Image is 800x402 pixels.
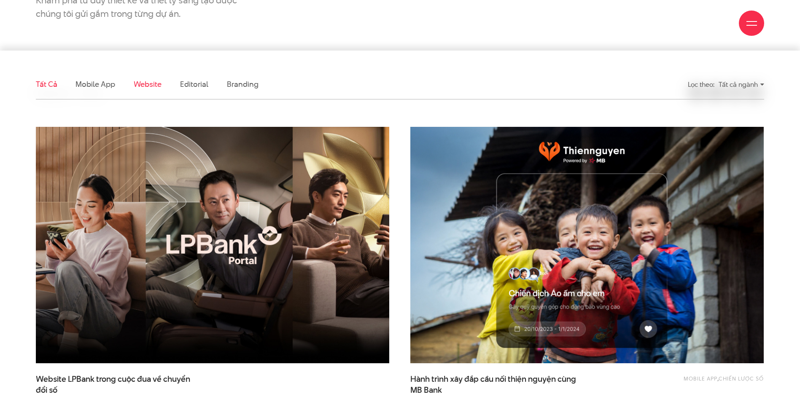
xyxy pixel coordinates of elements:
div: Lọc theo: [688,77,714,92]
span: Website LPBank trong cuộc đua về chuyển [36,374,205,395]
a: Branding [227,79,258,89]
a: Mobile app [75,79,115,89]
img: LPBank portal [36,127,389,363]
a: Chiến lược số [719,375,764,382]
span: đổi số [36,385,57,396]
a: Website [134,79,162,89]
a: Editorial [180,79,208,89]
a: Mobile app [684,375,717,382]
span: MB Bank [410,385,442,396]
a: Tất cả [36,79,57,89]
div: Tất cả ngành [719,77,764,92]
img: thumb [410,127,764,363]
a: Website LPBank trong cuộc đua về chuyểnđổi số [36,374,205,395]
div: , [622,374,764,391]
a: Hành trình xây đắp cầu nối thiện nguyện cùngMB Bank [410,374,579,395]
span: Hành trình xây đắp cầu nối thiện nguyện cùng [410,374,579,395]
